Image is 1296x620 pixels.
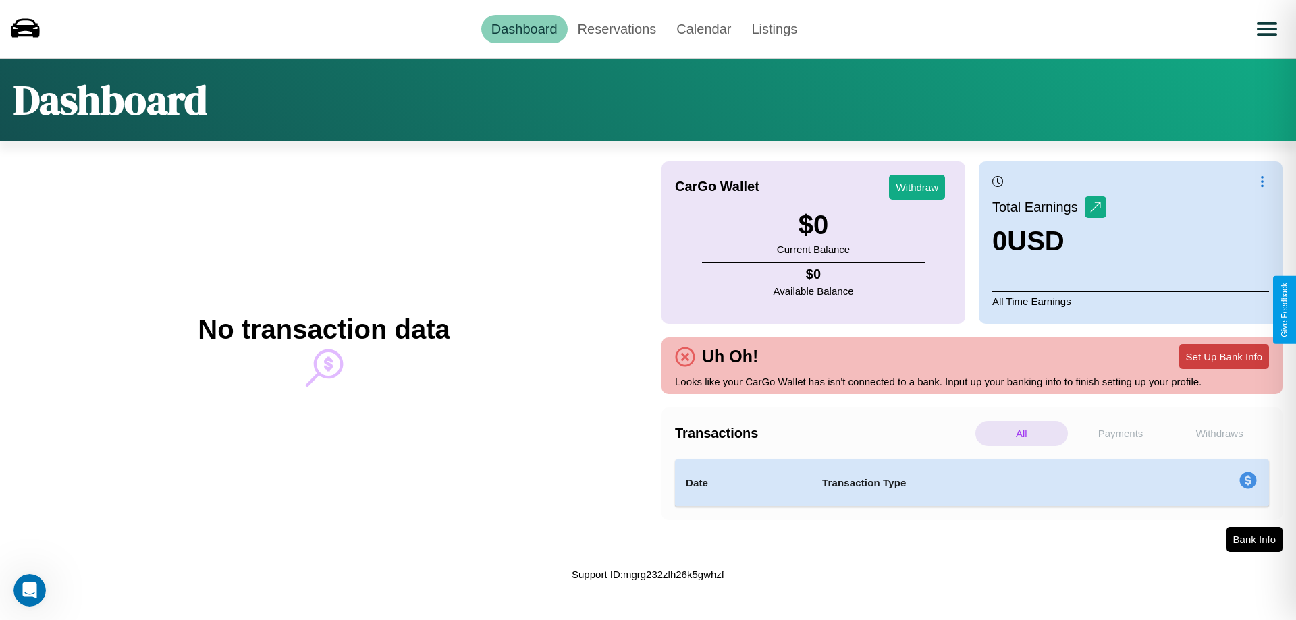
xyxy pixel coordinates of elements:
[13,72,207,128] h1: Dashboard
[481,15,568,43] a: Dashboard
[889,175,945,200] button: Withdraw
[695,347,765,366] h4: Uh Oh!
[1179,344,1269,369] button: Set Up Bank Info
[1280,283,1289,337] div: Give Feedback
[777,240,850,258] p: Current Balance
[1226,527,1282,552] button: Bank Info
[777,210,850,240] h3: $ 0
[992,226,1106,256] h3: 0 USD
[1075,421,1167,446] p: Payments
[741,15,807,43] a: Listings
[774,282,854,300] p: Available Balance
[992,195,1085,219] p: Total Earnings
[975,421,1068,446] p: All
[666,15,741,43] a: Calendar
[675,179,759,194] h4: CarGo Wallet
[13,574,46,607] iframe: Intercom live chat
[686,475,801,491] h4: Date
[1173,421,1266,446] p: Withdraws
[675,426,972,441] h4: Transactions
[774,266,854,282] h4: $ 0
[992,291,1269,310] p: All Time Earnings
[1248,10,1286,48] button: Open menu
[572,565,724,584] p: Support ID: mgrg232zlh26k5gwhzf
[675,459,1269,507] table: simple table
[675,372,1269,391] p: Looks like your CarGo Wallet has isn't connected to a bank. Input up your banking info to finish ...
[822,475,1129,491] h4: Transaction Type
[568,15,667,43] a: Reservations
[198,314,450,345] h2: No transaction data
